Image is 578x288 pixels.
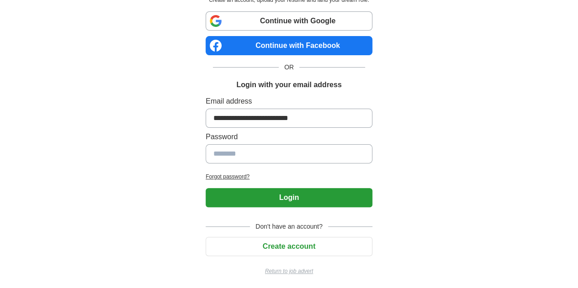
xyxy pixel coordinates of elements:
span: OR [279,63,299,72]
button: Login [206,188,372,207]
button: Create account [206,237,372,256]
h1: Login with your email address [236,79,341,90]
a: Create account [206,242,372,250]
a: Continue with Facebook [206,36,372,55]
label: Email address [206,96,372,107]
a: Forgot password? [206,173,372,181]
a: Return to job advert [206,267,372,275]
a: Continue with Google [206,11,372,31]
label: Password [206,131,372,142]
span: Don't have an account? [250,222,328,231]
